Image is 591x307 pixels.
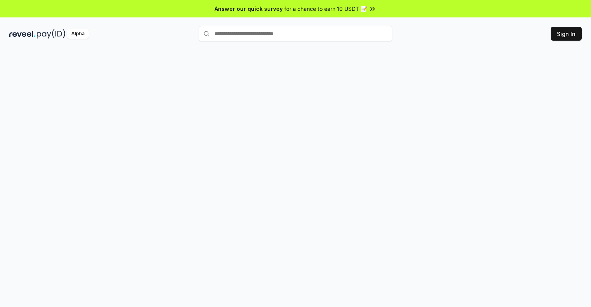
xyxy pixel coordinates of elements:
[215,5,283,13] span: Answer our quick survey
[67,29,89,39] div: Alpha
[37,29,65,39] img: pay_id
[551,27,582,41] button: Sign In
[284,5,367,13] span: for a chance to earn 10 USDT 📝
[9,29,35,39] img: reveel_dark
